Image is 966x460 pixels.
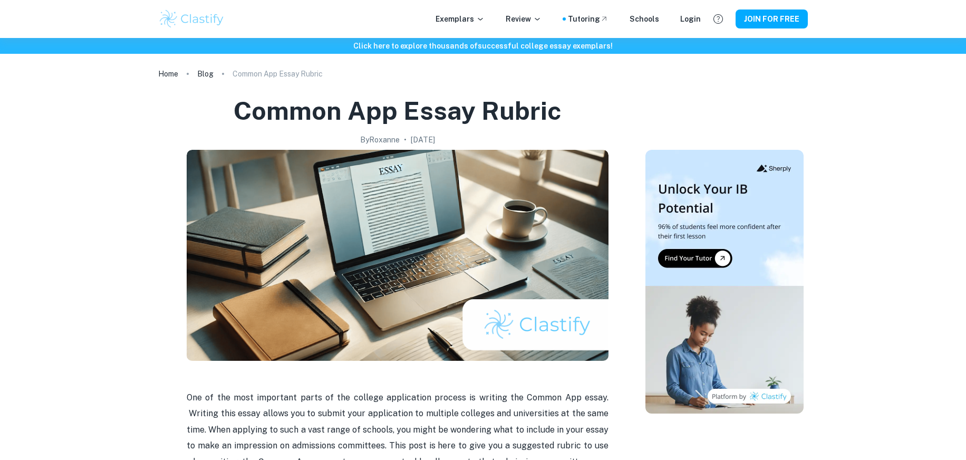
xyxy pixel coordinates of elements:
p: Review [506,13,542,25]
a: Blog [197,66,214,81]
a: Tutoring [568,13,608,25]
button: Help and Feedback [709,10,727,28]
img: Common App Essay Rubric cover image [187,150,608,361]
img: Thumbnail [645,150,804,414]
h2: By Roxanne [360,134,400,146]
p: Common App Essay Rubric [233,68,323,80]
button: JOIN FOR FREE [736,9,808,28]
h1: Common App Essay Rubric [234,94,562,128]
p: • [404,134,407,146]
a: Schools [630,13,659,25]
a: Home [158,66,178,81]
a: Login [680,13,701,25]
h2: [DATE] [411,134,435,146]
p: Exemplars [436,13,485,25]
h6: Click here to explore thousands of successful college essay exemplars ! [2,40,964,52]
img: Clastify logo [158,8,225,30]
